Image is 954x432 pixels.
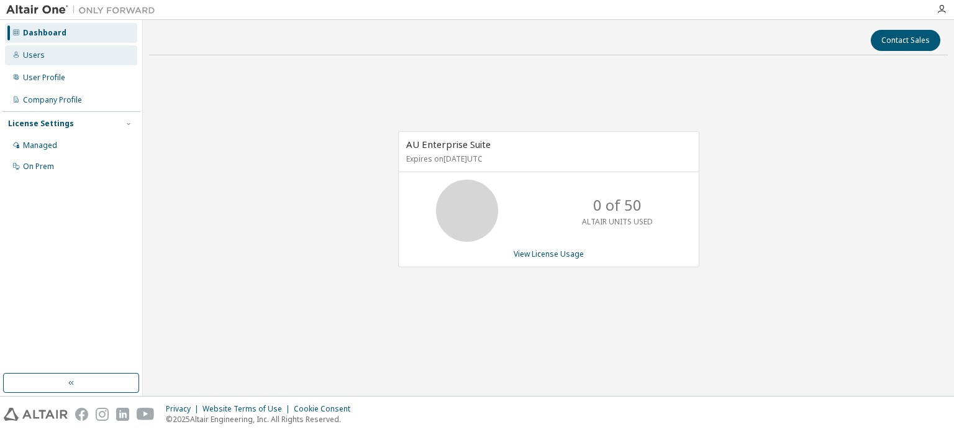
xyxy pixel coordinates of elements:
[166,404,202,414] div: Privacy
[23,95,82,105] div: Company Profile
[582,216,653,227] p: ALTAIR UNITS USED
[23,50,45,60] div: Users
[23,140,57,150] div: Managed
[166,414,358,425] p: © 2025 Altair Engineering, Inc. All Rights Reserved.
[6,4,161,16] img: Altair One
[23,28,66,38] div: Dashboard
[23,162,54,172] div: On Prem
[96,408,109,421] img: instagram.svg
[23,73,65,83] div: User Profile
[871,30,940,51] button: Contact Sales
[406,154,688,164] p: Expires on [DATE] UTC
[75,408,88,421] img: facebook.svg
[116,408,129,421] img: linkedin.svg
[202,404,294,414] div: Website Terms of Use
[406,138,491,150] span: AU Enterprise Suite
[4,408,68,421] img: altair_logo.svg
[514,249,584,259] a: View License Usage
[294,404,358,414] div: Cookie Consent
[8,119,74,129] div: License Settings
[137,408,155,421] img: youtube.svg
[593,195,642,216] p: 0 of 50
